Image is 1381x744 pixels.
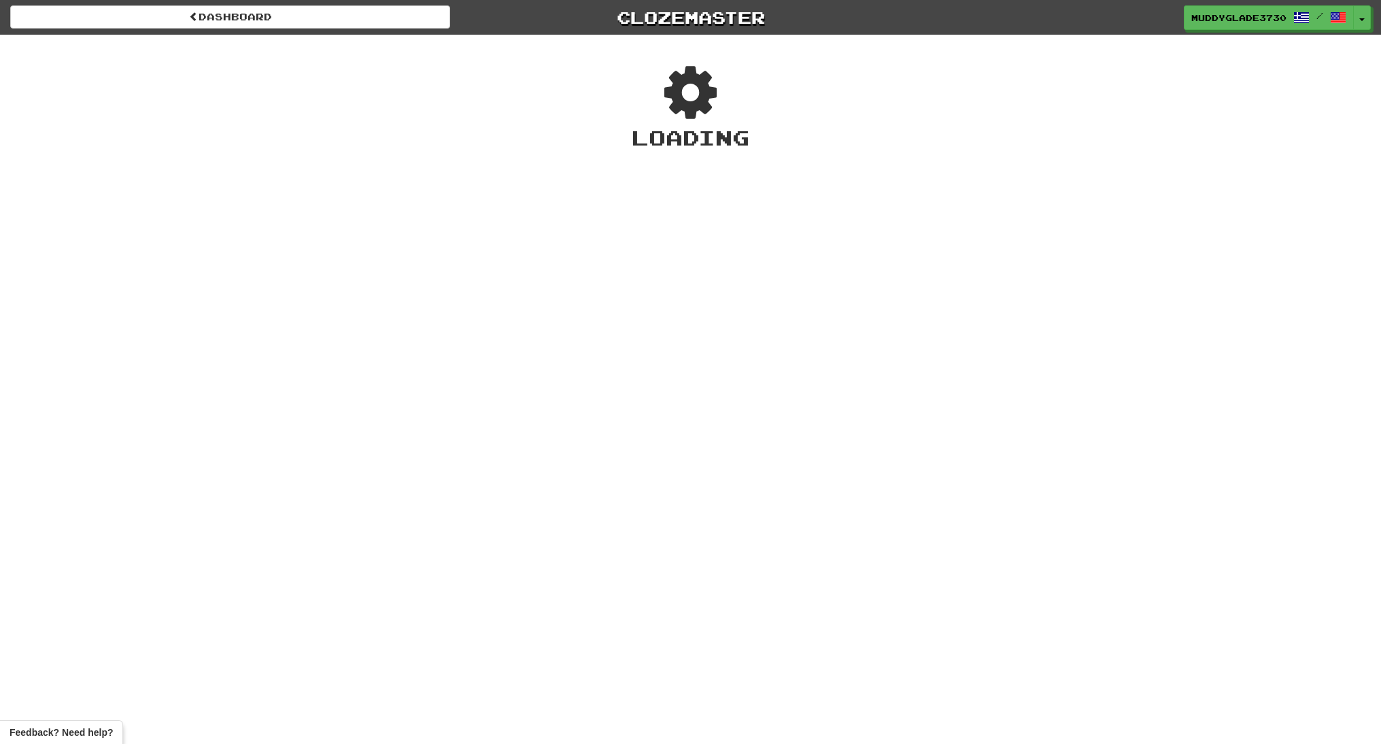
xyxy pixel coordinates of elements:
[471,5,910,29] a: Clozemaster
[10,726,113,739] span: Open feedback widget
[10,5,450,29] a: Dashboard
[1316,11,1323,20] span: /
[1184,5,1354,30] a: MuddyGlade3730 /
[1191,12,1286,24] span: MuddyGlade3730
